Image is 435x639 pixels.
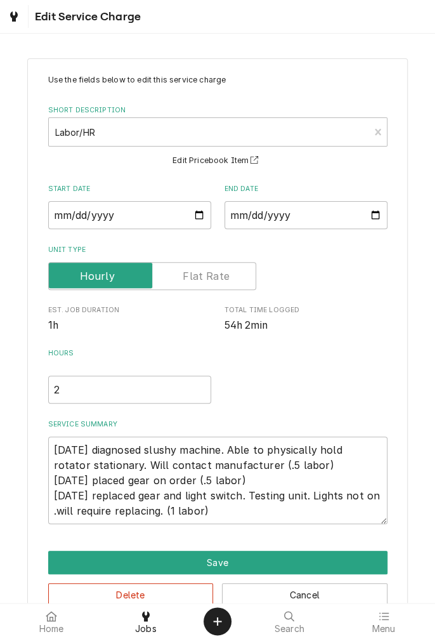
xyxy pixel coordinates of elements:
input: yyyy-mm-dd [48,201,211,229]
span: Total Time Logged [224,305,387,315]
button: Delete [48,583,214,607]
div: Start Date [48,184,211,229]
div: Button Group Row [48,551,387,574]
label: Short Description [48,105,387,115]
div: Short Description [48,105,387,168]
label: End Date [224,184,387,194]
button: Cancel [222,583,387,607]
button: Create Object [204,607,231,635]
button: Save [48,551,387,574]
div: Est. Job Duration [48,305,211,333]
span: Est. Job Duration [48,305,211,315]
label: Hours [48,348,211,369]
div: Button Group Row [48,574,387,607]
div: Button Group [48,551,387,607]
a: Search [243,606,336,636]
a: Home [5,606,98,636]
textarea: [DATE] diagnosed slushy machine. Able to physically hold rotator stationary. Will contact manufac... [48,437,387,524]
span: Edit Service Charge [31,8,141,25]
div: [object Object] [48,348,211,404]
div: Total Time Logged [224,305,387,333]
span: Total Time Logged [224,318,387,333]
span: 1h [48,319,58,331]
button: Edit Pricebook Item [171,153,264,169]
span: Menu [372,624,395,634]
span: Jobs [135,624,157,634]
div: Line Item Create/Update Form [48,74,387,524]
div: Unit Type [48,245,387,290]
div: Service Summary [48,419,387,525]
input: yyyy-mm-dd [224,201,387,229]
span: Est. Job Duration [48,318,211,333]
a: Go to Jobs [3,5,25,28]
a: Menu [337,606,431,636]
label: Unit Type [48,245,387,255]
span: Search [275,624,304,634]
div: Line Item Create/Update [27,58,408,623]
a: Jobs [100,606,193,636]
p: Use the fields below to edit this service charge [48,74,387,86]
span: Home [39,624,64,634]
label: Service Summary [48,419,387,430]
span: 54h 2min [224,319,268,331]
label: Start Date [48,184,211,194]
div: End Date [224,184,387,229]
